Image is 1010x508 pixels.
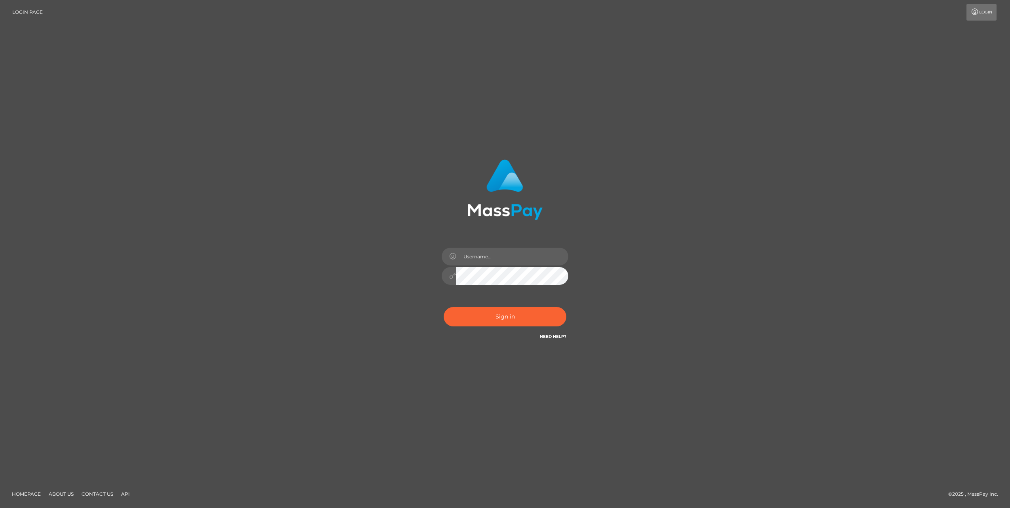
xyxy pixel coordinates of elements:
a: Contact Us [78,488,116,500]
div: © 2025 , MassPay Inc. [948,490,1004,499]
a: Need Help? [540,334,566,339]
a: Homepage [9,488,44,500]
button: Sign in [444,307,566,326]
a: About Us [46,488,77,500]
a: Login [966,4,997,21]
a: Login Page [12,4,43,21]
input: Username... [456,248,568,265]
img: MassPay Login [467,159,543,220]
a: API [118,488,133,500]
